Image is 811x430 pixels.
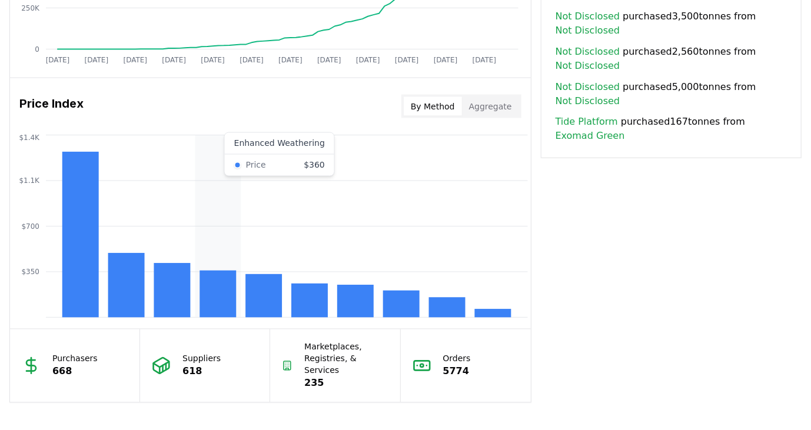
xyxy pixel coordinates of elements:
[124,56,148,64] tspan: [DATE]
[395,56,419,64] tspan: [DATE]
[182,365,221,379] p: 618
[443,353,471,365] p: Orders
[19,177,40,185] tspan: $1.1K
[556,80,787,108] span: purchased 5,000 tonnes from
[21,268,39,276] tspan: $350
[21,4,40,12] tspan: 250K
[201,56,225,64] tspan: [DATE]
[304,376,388,391] p: 235
[240,56,264,64] tspan: [DATE]
[556,45,787,73] span: purchased 2,560 tonnes from
[462,97,519,116] button: Aggregate
[556,94,620,108] a: Not Disclosed
[404,97,462,116] button: By Method
[556,115,618,129] a: Tide Platform
[556,24,620,38] a: Not Disclosed
[52,353,98,365] p: Purchasers
[21,222,39,231] tspan: $700
[356,56,380,64] tspan: [DATE]
[162,56,186,64] tspan: [DATE]
[304,341,388,376] p: Marketplaces, Registries, & Services
[556,45,620,59] a: Not Disclosed
[473,56,497,64] tspan: [DATE]
[278,56,303,64] tspan: [DATE]
[85,56,109,64] tspan: [DATE]
[317,56,341,64] tspan: [DATE]
[556,59,620,73] a: Not Disclosed
[556,9,787,38] span: purchased 3,500 tonnes from
[443,365,471,379] p: 5774
[556,9,620,24] a: Not Disclosed
[556,115,787,144] span: purchased 167 tonnes from
[19,134,40,142] tspan: $1.4K
[35,45,39,54] tspan: 0
[46,56,70,64] tspan: [DATE]
[556,129,625,144] a: Exomad Green
[52,365,98,379] p: 668
[19,95,84,118] h3: Price Index
[556,80,620,94] a: Not Disclosed
[182,353,221,365] p: Suppliers
[434,56,458,64] tspan: [DATE]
